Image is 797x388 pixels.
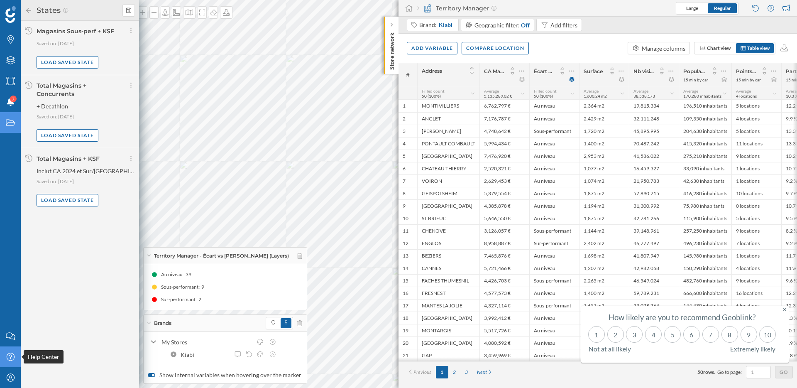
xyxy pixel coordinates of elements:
[17,6,47,13] span: Support
[534,68,554,74] span: Écart vs Modèle
[579,249,629,262] div: 1,698 m2
[529,187,579,199] div: Au niveau
[479,100,529,112] div: 6,762,797 €
[579,137,629,150] div: 1,400 m2
[529,349,579,361] div: Au niveau
[529,174,579,187] div: Au niveau
[388,29,396,70] p: Store network
[479,199,529,212] div: 4,385,878 €
[679,287,731,299] div: 666,600 inhabitants
[587,313,777,322] div: How likely are you to recommend Geoblink?
[626,326,643,343] div: 3
[417,287,479,299] div: FRESNES T
[423,4,432,12] img: territory-manager.svg
[479,187,529,199] div: 5,379,554 €
[731,224,781,237] div: 9 locations
[479,336,529,349] div: 4,080,592 €
[479,349,529,361] div: 3,459,969 €
[633,68,654,74] span: Nb visiteurs uniques hebdo IRIS 2024
[479,299,529,312] div: 4,327,114 €
[707,45,731,51] span: Chart view
[579,125,629,137] div: 1,720 m2
[588,326,605,343] div: 1
[484,68,504,74] span: CA Magasin 2024
[731,137,781,150] div: 11 locations
[579,112,629,125] div: 2,429 m2
[37,27,114,35] div: Magasins Sous-perf + KSF
[731,162,781,174] div: 1 locations
[683,88,698,93] span: Average
[579,237,629,249] div: 2,402 m2
[474,22,520,29] span: Geographic filter:
[154,319,171,327] span: Brands
[403,265,408,272] div: 14
[679,137,731,150] div: 415,320 inhabitants
[534,93,553,98] span: 50 (100%)
[417,150,479,162] div: [GEOGRAPHIC_DATA]
[679,212,731,224] div: 115,900 inhabitants
[419,21,454,29] div: Brand:
[731,287,781,299] div: 16 locations
[679,262,731,274] div: 150,290 inhabitants
[161,338,252,346] div: My Stores
[683,326,700,343] div: 6
[629,137,679,150] div: 70,487.242
[479,212,529,224] div: 5,646,550 €
[479,224,529,237] div: 3,126,057 €
[579,150,629,162] div: 2,953 m2
[629,287,679,299] div: 59,789.231
[679,162,731,174] div: 33,090 inhabitants
[529,336,579,349] div: Au niveau
[417,262,479,274] div: CANNES
[633,93,655,98] span: 38,538.173
[629,224,679,237] div: 39,148.961
[417,187,479,199] div: GEISPOLSHEIM
[37,102,68,111] span: + Decathlon
[679,224,731,237] div: 257,250 inhabitants
[403,340,408,346] div: 20
[403,352,408,359] div: 21
[529,212,579,224] div: Au niveau
[403,315,408,322] div: 18
[736,93,757,98] span: 4 locations
[417,199,479,212] div: [GEOGRAPHIC_DATA]
[717,368,742,376] span: Go to page:
[403,203,406,209] div: 9
[579,187,629,199] div: 1,875 m2
[479,312,529,324] div: 3,992,412 €
[479,249,529,262] div: 7,465,876 €
[479,324,529,336] div: 5,517,726 €
[403,240,408,247] div: 12
[731,125,781,137] div: 5 locations
[37,167,135,175] span: Inclut CA 2024 et Sur/[GEOGRAPHIC_DATA].
[479,162,529,174] div: 2,520,321 €
[629,150,679,162] div: 41,586.022
[417,224,479,237] div: CHENOVE
[679,299,731,312] div: 144,430 inhabitants
[479,274,529,287] div: 4,426,703 €
[629,125,679,137] div: 45,895.995
[679,199,731,212] div: 75,980 inhabitants
[479,125,529,137] div: 4,748,642 €
[479,112,529,125] div: 7,176,787 €
[534,88,557,93] span: Filled count
[730,345,775,353] span: Extremely likely
[417,100,479,112] div: MONTIVILLIERS
[579,100,629,112] div: 2,364 m2
[579,299,629,312] div: 1,651 m2
[403,140,406,147] div: 4
[683,68,707,74] span: Population
[683,93,721,98] span: 170,280 inhabitants
[417,212,479,224] div: ST BRIEUC
[417,299,479,312] div: MANTES LA JOLIE
[642,44,685,53] div: Manage columns
[403,128,406,135] div: 3
[579,212,629,224] div: 1,875 m2
[529,137,579,150] div: Au niveau
[529,324,579,336] div: Au niveau
[484,93,512,98] span: 5,135,289.02 €
[703,369,714,375] span: rows
[629,187,679,199] div: 57,890.715
[629,249,679,262] div: 41,807.949
[579,274,629,287] div: 2,265 m2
